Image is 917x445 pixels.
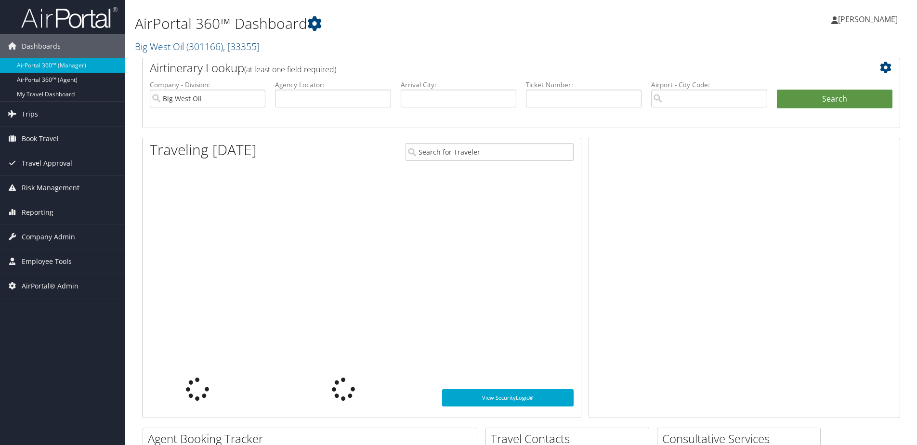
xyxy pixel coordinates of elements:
label: Ticket Number: [526,80,642,90]
input: Search for Traveler [406,143,574,161]
span: [PERSON_NAME] [838,14,898,25]
a: [PERSON_NAME] [831,5,907,34]
label: Airport - City Code: [651,80,767,90]
span: Book Travel [22,127,59,151]
label: Company - Division: [150,80,265,90]
label: Arrival City: [401,80,516,90]
span: , [ 33355 ] [223,40,260,53]
span: Employee Tools [22,249,72,274]
span: Dashboards [22,34,61,58]
span: (at least one field required) [244,64,336,75]
img: airportal-logo.png [21,6,118,29]
a: Big West Oil [135,40,260,53]
h2: Airtinerary Lookup [150,60,829,76]
a: View SecurityLogic® [442,389,574,406]
span: Company Admin [22,225,75,249]
span: Reporting [22,200,53,224]
h1: Traveling [DATE] [150,140,257,160]
span: ( 301166 ) [186,40,223,53]
span: AirPortal® Admin [22,274,79,298]
span: Trips [22,102,38,126]
label: Agency Locator: [275,80,391,90]
button: Search [777,90,892,109]
h1: AirPortal 360™ Dashboard [135,13,650,34]
span: Travel Approval [22,151,72,175]
span: Risk Management [22,176,79,200]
